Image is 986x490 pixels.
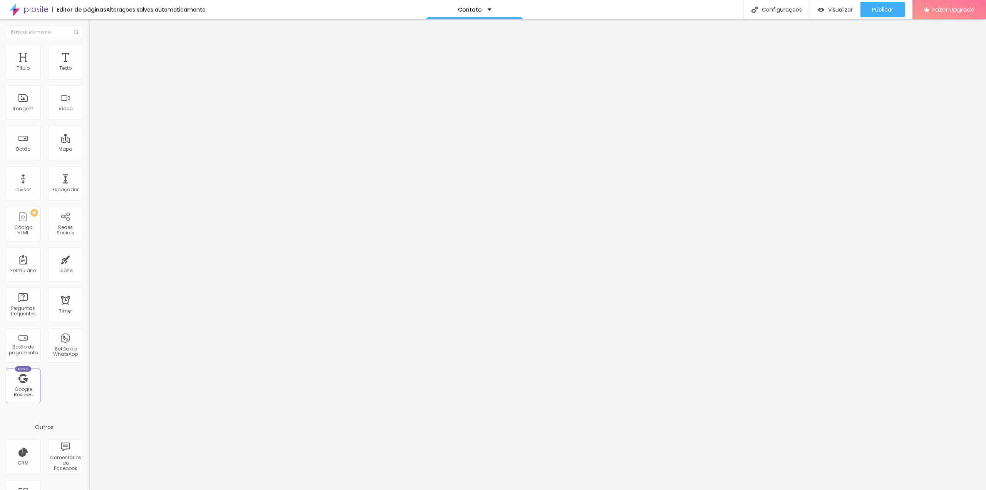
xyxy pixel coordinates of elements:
div: Botão de pagamento [8,344,38,355]
button: Publicar [860,2,905,17]
div: Botão do WhatsApp [50,346,80,357]
button: Visualizar [810,2,860,17]
iframe: Editor [89,19,986,490]
div: Comentários do Facebook [50,455,80,471]
span: Publicar [872,7,893,13]
div: Vídeo [59,106,72,111]
div: Formulário [10,268,36,273]
img: Icone [74,30,79,34]
div: Botão [16,146,30,152]
input: Buscar elemento [6,25,83,39]
div: Ícone [59,268,72,273]
div: Alterações salvas automaticamente [106,7,206,12]
img: Icone [751,7,758,13]
div: Código HTML [8,225,38,236]
div: Título [17,66,30,71]
div: Mapa [59,146,72,152]
span: Fazer Upgrade [932,6,974,13]
div: Perguntas frequentes [8,306,38,317]
div: Novo [15,366,32,372]
div: CRM [18,460,29,466]
div: Espaçador [52,187,79,192]
p: Contato [458,7,482,12]
div: Divisor [15,187,31,192]
div: Texto [59,66,72,71]
span: Visualizar [828,7,853,13]
div: Google Reviews [8,387,38,398]
div: Imagem [13,106,34,111]
div: Timer [59,308,72,314]
div: Editor de páginas [52,7,106,12]
div: Redes Sociais [50,225,80,236]
img: view-1.svg [818,7,824,13]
